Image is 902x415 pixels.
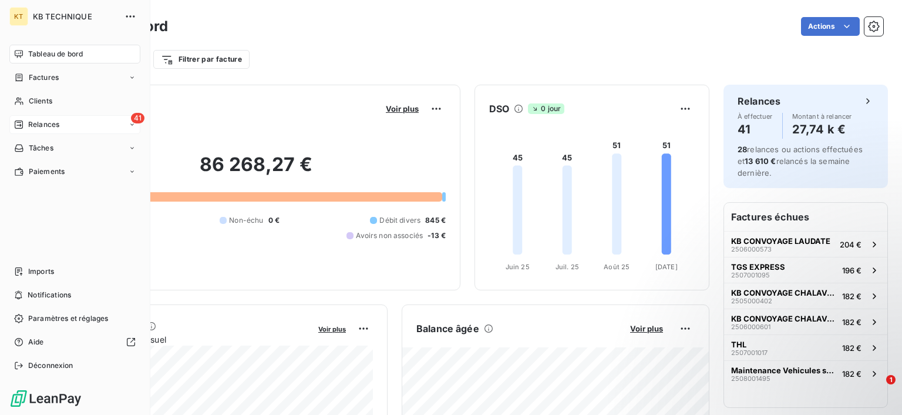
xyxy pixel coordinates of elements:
span: Déconnexion [28,360,73,371]
span: 28 [738,145,747,154]
span: Non-échu [229,215,263,226]
span: Relances [28,119,59,130]
span: Voir plus [630,324,663,333]
span: KB CONVOYAGE CHALAVAN ET DUC [731,288,837,297]
span: Tableau de bord [28,49,83,59]
span: Paramètres et réglages [28,313,108,324]
tspan: Juil. 25 [556,263,579,271]
span: Imports [28,266,54,277]
span: Tâches [29,143,53,153]
tspan: [DATE] [655,263,678,271]
button: Voir plus [315,323,349,334]
span: 1 [886,375,896,384]
span: KB TECHNIQUE [33,12,117,21]
span: 196 € [842,266,861,275]
h6: Balance âgée [416,322,479,336]
span: Montant à relancer [792,113,852,120]
iframe: Intercom notifications message [667,301,902,383]
button: Actions [801,17,860,36]
span: Paiements [29,166,65,177]
button: Filtrer par facture [153,50,250,69]
span: Débit divers [379,215,420,226]
div: KT [9,7,28,26]
span: 2506000573 [731,246,772,253]
span: 2507001095 [731,272,770,279]
span: Avoirs non associés [356,230,423,241]
span: Aide [28,337,44,347]
span: Factures [29,72,59,83]
span: 0 jour [528,103,564,114]
span: 845 € [425,215,446,226]
span: Clients [29,96,52,106]
tspan: Août 25 [604,263,630,271]
h6: DSO [489,102,509,116]
span: TGS EXPRESS [731,262,785,272]
button: KB CONVOYAGE LAUDATE2506000573204 € [724,231,887,257]
img: Logo LeanPay [9,389,82,408]
h4: 27,74 k € [792,120,852,139]
span: Voir plus [318,325,346,333]
span: Voir plus [386,104,419,113]
span: 204 € [840,240,861,249]
span: 2505000402 [731,297,772,304]
span: relances ou actions effectuées et relancés la semaine dernière. [738,145,863,178]
h4: 41 [738,120,773,139]
button: Voir plus [627,323,667,334]
span: À effectuer [738,113,773,120]
span: 41 [131,113,144,123]
a: Aide [9,333,140,352]
button: KB CONVOYAGE CHALAVAN ET DUC2505000402182 € [724,283,887,309]
span: KB CONVOYAGE LAUDATE [731,236,830,246]
h6: Relances [738,94,780,108]
h2: 86 268,27 € [66,153,446,188]
span: Chiffre d'affaires mensuel [66,333,310,346]
button: TGS EXPRESS2507001095196 € [724,257,887,283]
h6: Factures échues [724,203,887,231]
tspan: Juin 25 [506,263,530,271]
span: 182 € [842,292,861,301]
iframe: Intercom live chat [862,375,890,403]
span: -13 € [428,230,446,241]
button: Voir plus [382,103,422,114]
span: Notifications [28,290,71,300]
span: 0 € [268,215,280,226]
span: 13 610 € [745,156,776,166]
